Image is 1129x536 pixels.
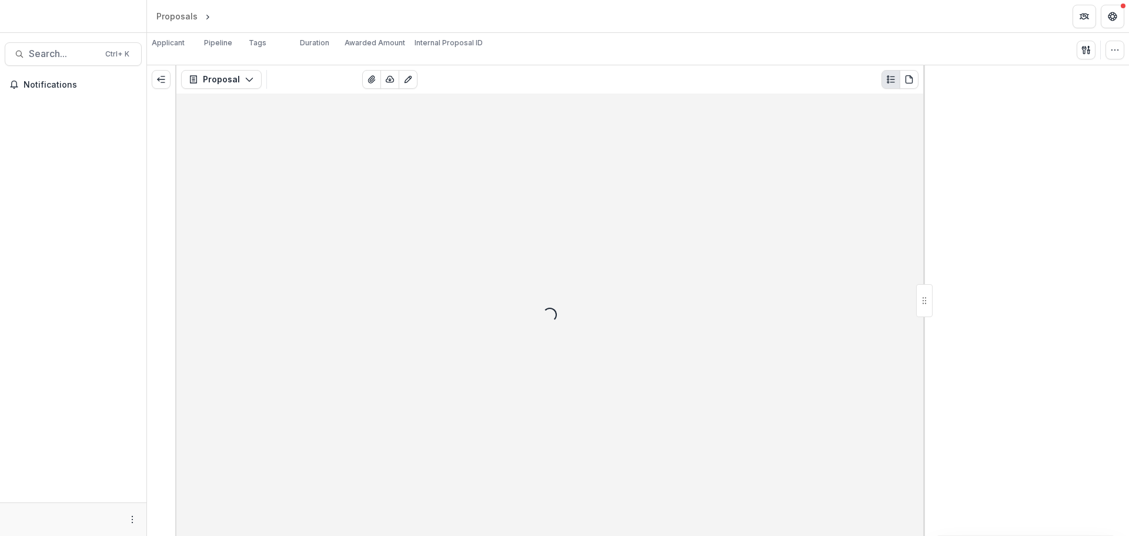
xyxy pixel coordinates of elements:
nav: breadcrumb [152,8,263,25]
div: Ctrl + K [103,48,132,61]
button: Notifications [5,75,142,94]
span: Search... [29,48,98,59]
button: Partners [1073,5,1096,28]
button: Search... [5,42,142,66]
p: Pipeline [204,38,232,48]
p: Tags [249,38,266,48]
p: Internal Proposal ID [415,38,483,48]
button: Edit as form [399,70,417,89]
p: Duration [300,38,329,48]
span: Notifications [24,80,137,90]
button: Proposal [181,70,262,89]
button: Get Help [1101,5,1124,28]
p: Awarded Amount [345,38,405,48]
button: Expand left [152,70,171,89]
button: Plaintext view [881,70,900,89]
button: PDF view [900,70,918,89]
p: Applicant [152,38,185,48]
button: More [125,512,139,527]
button: View Attached Files [362,70,381,89]
div: Proposals [156,10,198,22]
a: Proposals [152,8,202,25]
